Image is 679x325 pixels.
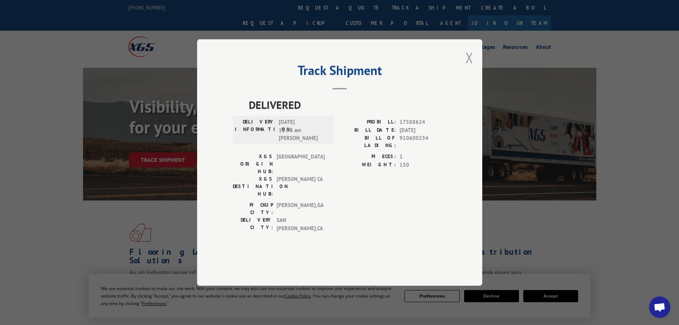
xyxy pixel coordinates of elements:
[233,216,273,232] label: DELIVERY CITY:
[400,153,447,161] span: 1
[277,216,325,232] span: SAN [PERSON_NAME] , CA
[235,118,275,142] label: DELIVERY INFORMATION:
[340,118,396,126] label: PROBILL:
[279,118,327,142] span: [DATE] 11:58 am [PERSON_NAME]
[340,126,396,134] label: BILL DATE:
[649,296,670,318] div: Open chat
[400,161,447,169] span: 150
[277,153,325,175] span: [GEOGRAPHIC_DATA]
[465,48,473,67] button: Close modal
[400,118,447,126] span: 17588624
[277,175,325,198] span: [PERSON_NAME] CA
[277,201,325,216] span: [PERSON_NAME] , GA
[233,175,273,198] label: XGS DESTINATION HUB:
[340,161,396,169] label: WEIGHT:
[400,126,447,134] span: [DATE]
[233,201,273,216] label: PICKUP CITY:
[400,134,447,149] span: 910600234
[233,153,273,175] label: XGS ORIGIN HUB:
[233,65,447,79] h2: Track Shipment
[249,97,447,113] span: DELIVERED
[340,134,396,149] label: BILL OF LADING:
[340,153,396,161] label: PIECES:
